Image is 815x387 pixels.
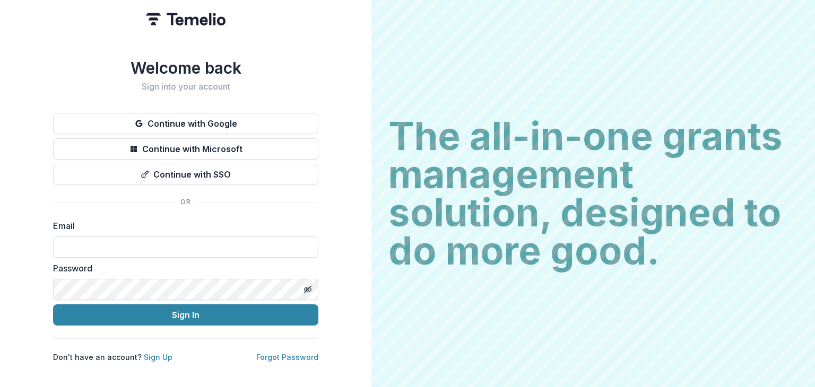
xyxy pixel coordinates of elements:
button: Toggle password visibility [299,281,316,298]
h2: Sign into your account [53,82,318,92]
a: Sign Up [144,353,172,362]
a: Forgot Password [256,353,318,362]
button: Continue with Google [53,113,318,134]
label: Password [53,262,312,275]
label: Email [53,219,312,232]
button: Continue with SSO [53,164,318,185]
button: Sign In [53,304,318,326]
p: Don't have an account? [53,351,172,363]
h1: Welcome back [53,58,318,77]
button: Continue with Microsoft [53,138,318,160]
img: Temelio [146,13,226,25]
